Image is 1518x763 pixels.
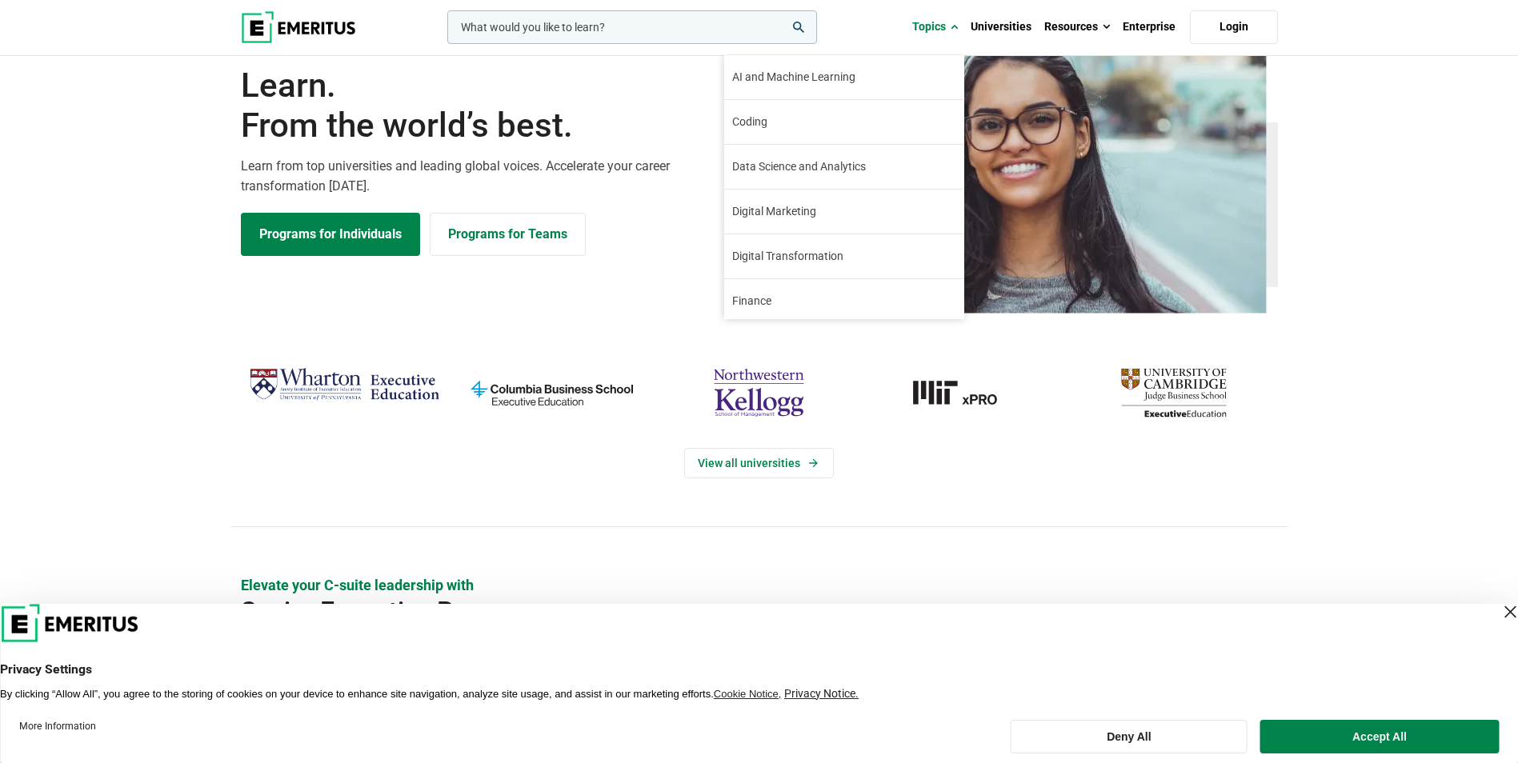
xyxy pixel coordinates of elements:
[241,575,1278,595] p: Elevate your C-suite leadership with
[732,69,855,86] span: AI and Machine Learning
[241,595,1174,627] h2: Senior Executive Programs
[241,66,750,146] h1: Learn.
[732,203,816,220] span: Digital Marketing
[1190,10,1278,44] a: Login
[724,279,964,323] a: Finance
[684,448,834,478] a: View Universities
[724,100,964,144] a: Coding
[430,213,586,256] a: Explore for Business
[732,248,843,265] span: Digital Transformation
[724,234,964,278] a: Digital Transformation
[241,106,750,146] span: From the world’s best.
[1078,362,1269,424] img: cambridge-judge-business-school
[724,55,964,99] a: AI and Machine Learning
[732,293,771,310] span: Finance
[241,156,750,197] p: Learn from top universities and leading global voices. Accelerate your career transformation [DATE].
[456,362,647,424] img: columbia-business-school
[732,114,767,130] span: Coding
[663,362,855,424] img: northwestern-kellogg
[871,362,1062,424] img: MIT xPRO
[871,362,1062,424] a: MIT-xPRO
[732,158,866,175] span: Data Science and Analytics
[724,190,964,234] a: Digital Marketing
[724,145,964,189] a: Data Science and Analytics
[770,20,1267,314] img: Learn from the world's best
[447,10,817,44] input: woocommerce-product-search-field-0
[241,213,420,256] a: Explore Programs
[249,362,440,409] img: Wharton Executive Education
